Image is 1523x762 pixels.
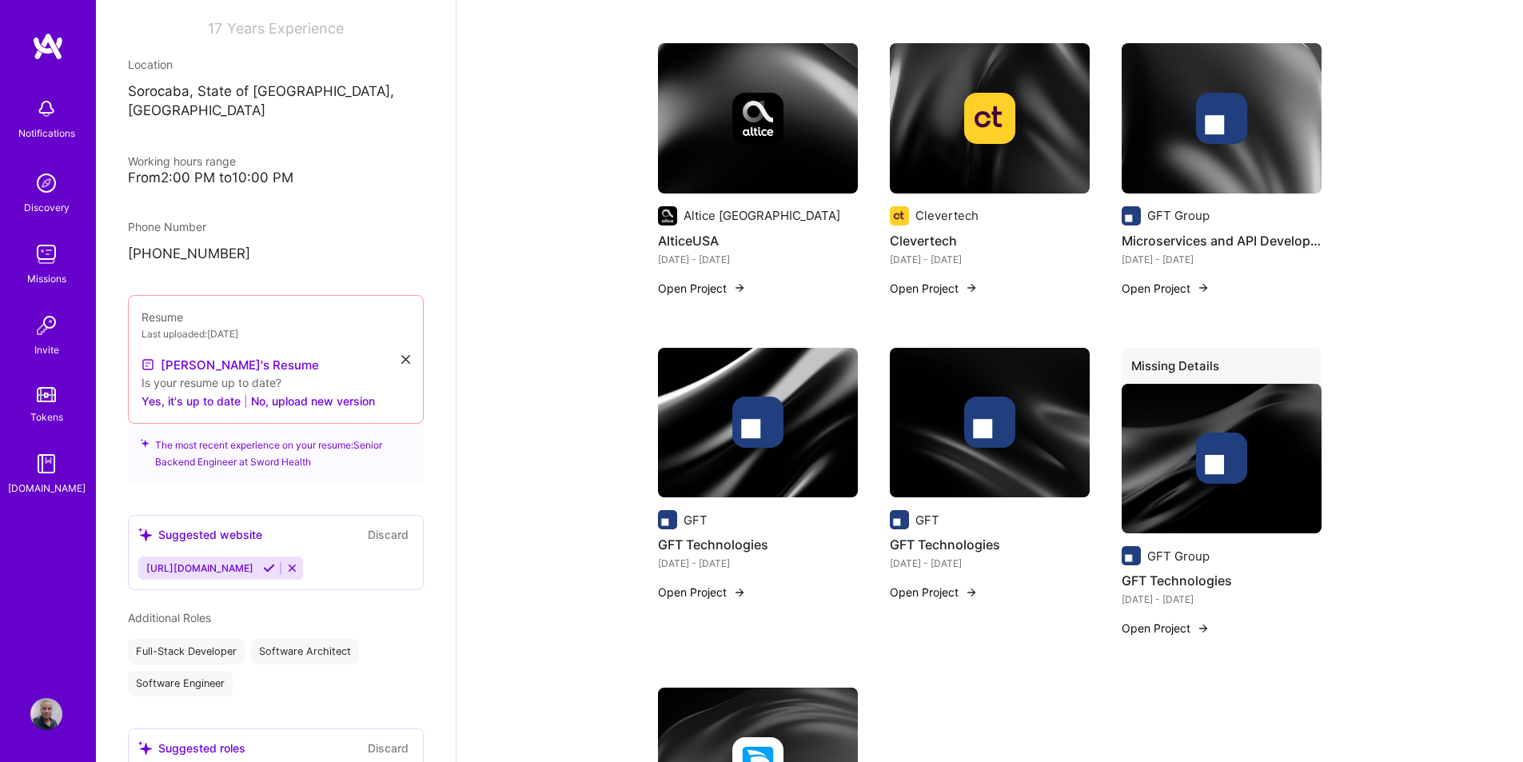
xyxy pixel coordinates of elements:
div: [DATE] - [DATE] [890,555,1090,572]
div: Discovery [24,199,70,216]
button: Open Project [890,280,978,297]
div: Tokens [30,409,63,425]
img: Resume [142,358,154,371]
img: Company logo [732,397,783,448]
img: guide book [30,448,62,480]
i: icon SuggestedTeams [138,741,152,755]
div: [DATE] - [DATE] [658,555,858,572]
img: arrow-right [1197,622,1210,635]
div: The most recent experience on your resume: Senior Backend Engineer at Sword Health [128,414,424,483]
img: User Avatar [30,698,62,730]
div: [DATE] - [DATE] [658,251,858,268]
img: Company logo [658,206,677,225]
div: Full-Stack Developer [128,639,245,664]
img: logo [32,32,64,61]
button: Open Project [1122,620,1210,636]
button: Discard [363,525,413,544]
div: [DATE] - [DATE] [1122,251,1322,268]
img: Company logo [964,93,1015,144]
img: Company logo [964,397,1015,448]
img: bell [30,93,62,125]
img: Company logo [1196,433,1247,484]
div: Is your resume up to date? [142,374,410,391]
i: icon SuggestedTeams [141,437,149,448]
div: Suggested roles [138,740,245,756]
img: cover [1122,384,1322,534]
img: Company logo [1196,93,1247,144]
div: [DATE] - [DATE] [890,251,1090,268]
div: Clevertech [915,207,979,224]
a: [PERSON_NAME]'s Resume [142,355,319,374]
div: Software Architect [251,639,359,664]
div: GFT [915,512,939,529]
img: Company logo [1122,206,1141,225]
div: GFT [684,512,708,529]
div: Notifications [18,125,75,142]
div: Missions [27,270,66,287]
img: tokens [37,387,56,402]
img: arrow-right [1197,281,1210,294]
span: | [244,393,248,409]
i: icon SuggestedTeams [138,528,152,541]
div: GFT Group [1147,207,1210,224]
button: Open Project [1122,280,1210,297]
img: cover [658,43,858,193]
div: Missing Details [1122,348,1322,390]
a: User Avatar [26,698,66,730]
span: Additional Roles [128,611,211,624]
span: 17 [208,20,222,37]
div: GFT Group [1147,548,1210,565]
img: cover [890,43,1090,193]
button: No, upload new version [251,391,375,410]
img: Company logo [658,510,677,529]
div: Invite [34,341,59,358]
img: cover [1122,43,1322,193]
h4: Microservices and API Development [1122,230,1322,251]
p: [PHONE_NUMBER] [128,245,424,264]
button: Yes, it's up to date [142,391,241,410]
button: Discard [363,739,413,757]
h4: GFT Technologies [658,534,858,555]
img: arrow-right [965,586,978,599]
img: arrow-right [733,281,746,294]
p: Sorocaba, State of [GEOGRAPHIC_DATA], [GEOGRAPHIC_DATA] [128,82,424,121]
div: From 2:00 PM to 10:00 PM [128,170,424,186]
img: arrow-right [733,586,746,599]
span: Phone Number [128,220,206,233]
img: cover [658,348,858,498]
img: arrow-right [965,281,978,294]
button: Open Project [658,584,746,600]
span: [URL][DOMAIN_NAME] [146,562,253,574]
div: Software Engineer [128,671,233,696]
div: [DATE] - [DATE] [1122,591,1322,608]
img: Company logo [890,206,909,225]
i: icon Close [401,355,410,364]
div: Suggested website [138,526,262,543]
h4: GFT Technologies [1122,570,1322,591]
div: Last uploaded: [DATE] [142,325,410,342]
button: Open Project [890,584,978,600]
div: Altice [GEOGRAPHIC_DATA] [684,207,840,224]
h4: Clevertech [890,230,1090,251]
span: Resume [142,310,183,324]
img: Company logo [890,510,909,529]
span: Years Experience [227,20,344,37]
h4: AlticeUSA [658,230,858,251]
img: Company logo [1122,546,1141,565]
i: Accept [263,562,275,574]
img: teamwork [30,238,62,270]
span: Working hours range [128,154,236,168]
img: discovery [30,167,62,199]
i: Reject [286,562,298,574]
div: [DOMAIN_NAME] [8,480,86,497]
img: cover [890,348,1090,498]
div: Location [128,56,424,73]
button: Open Project [658,280,746,297]
img: Company logo [732,93,783,144]
img: Invite [30,309,62,341]
h4: GFT Technologies [890,534,1090,555]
